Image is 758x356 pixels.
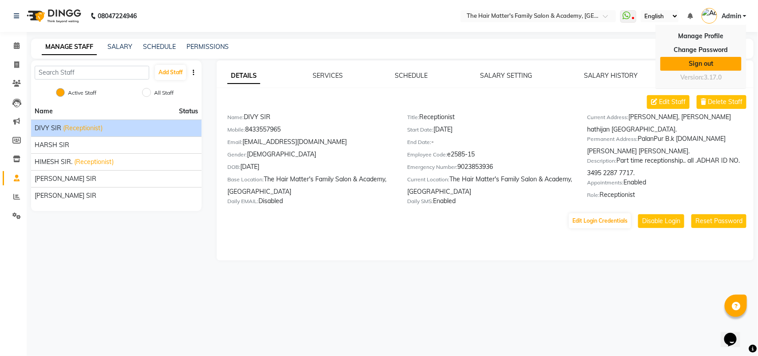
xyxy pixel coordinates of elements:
[638,214,684,228] button: Disable Login
[407,126,433,134] label: Start Date:
[35,191,96,200] span: [PERSON_NAME] SIR
[660,71,742,84] div: Version:3.17.0
[584,72,638,80] a: SALARY HISTORY
[227,162,394,175] div: [DATE]
[407,197,433,205] label: Daily SMS:
[407,125,574,137] div: [DATE]
[407,175,574,196] div: The Hair Matter's Family Salon & Academy, [GEOGRAPHIC_DATA]
[35,140,69,150] span: HARSH SIR
[569,213,631,228] button: Edit Login Credentials
[35,157,72,167] span: HIMESH SIR.
[587,112,754,134] div: [PERSON_NAME], [PERSON_NAME] hathijan [GEOGRAPHIC_DATA].
[708,97,742,107] span: Delete Staff
[107,43,132,51] a: SALARY
[63,124,103,133] span: (Receptionist)
[407,150,574,162] div: e2585-15
[179,107,198,116] span: Status
[407,151,447,159] label: Employee Code:
[35,174,96,184] span: [PERSON_NAME] SIR
[407,162,574,175] div: 9023853936
[691,214,746,228] button: Reset Password
[42,39,97,55] a: MANAGE STAFF
[407,163,457,171] label: Emergency Number:
[74,157,114,167] span: (Receptionist)
[659,97,686,107] span: Edit Staff
[587,157,616,165] label: Description:
[721,320,749,347] iframe: chat widget
[587,156,754,178] div: Part time receptionship.. all .ADHAR ID NO. 3495 2287 7717.
[587,178,754,190] div: Enabled
[660,43,742,57] a: Change Password
[68,89,96,97] label: Active Staff
[660,57,742,71] a: Sign out
[587,113,628,121] label: Current Address:
[227,126,245,134] label: Mobile:
[660,29,742,43] a: Manage Profile
[702,8,717,24] img: Admin
[227,125,394,137] div: 8433557965
[407,113,419,121] label: Title:
[587,135,638,143] label: Permanent Address:
[154,89,174,97] label: All Staff
[587,191,599,199] label: Role:
[227,113,244,121] label: Name:
[227,68,260,84] a: DETAILS
[35,66,149,80] input: Search Staff
[227,151,247,159] label: Gender:
[98,4,137,28] b: 08047224946
[395,72,428,80] a: SCHEDULE
[407,196,574,209] div: Enabled
[587,190,754,203] div: Receptionist
[23,4,83,28] img: logo
[227,138,242,146] label: Email:
[227,112,394,125] div: DIVY SIR
[35,107,53,115] span: Name
[227,137,394,150] div: [EMAIL_ADDRESS][DOMAIN_NAME]
[647,95,690,109] button: Edit Staff
[35,124,61,133] span: DIVY SIR
[227,196,394,209] div: Disabled
[227,163,240,171] label: DOB:
[227,197,258,205] label: Daily EMAIL:
[722,12,741,21] span: Admin
[697,95,746,109] button: Delete Staff
[407,138,431,146] label: End Date:
[313,72,343,80] a: SERVICES
[407,176,449,184] label: Current Location:
[227,150,394,162] div: [DEMOGRAPHIC_DATA]
[407,112,574,125] div: Receptionist
[480,72,532,80] a: SALARY SETTING
[587,134,754,156] div: PalanPur B.k [DOMAIN_NAME] [PERSON_NAME] [PERSON_NAME].
[155,65,186,80] button: Add Staff
[407,137,574,150] div: -
[187,43,229,51] a: PERMISSIONS
[227,176,264,184] label: Base Location:
[587,179,623,187] label: Appointments:
[143,43,176,51] a: SCHEDULE
[227,175,394,196] div: The Hair Matter's Family Salon & Academy, [GEOGRAPHIC_DATA]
